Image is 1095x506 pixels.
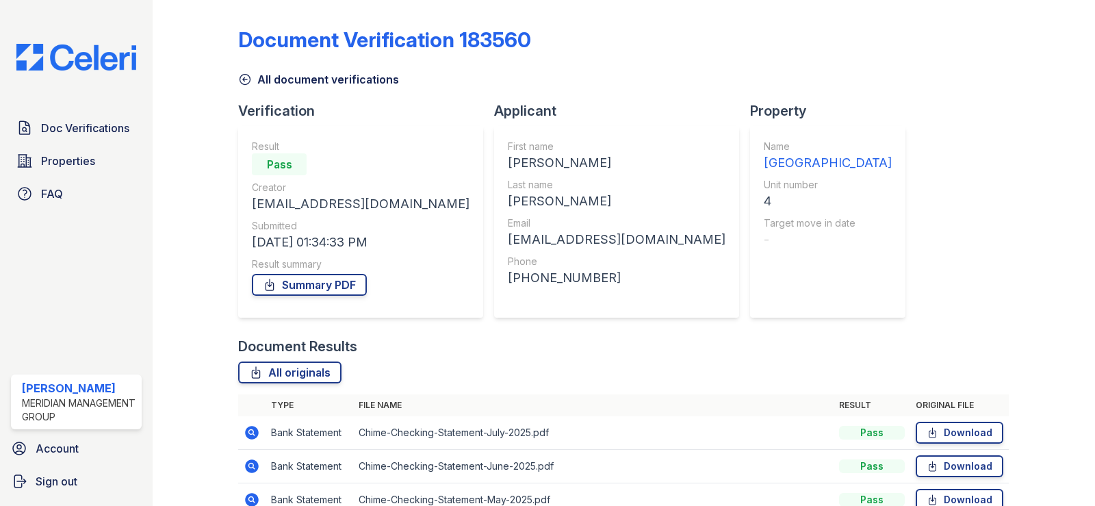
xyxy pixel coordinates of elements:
td: Bank Statement [266,416,353,450]
td: Chime-Checking-Statement-July-2025.pdf [353,416,834,450]
th: Type [266,394,353,416]
div: Applicant [494,101,750,121]
iframe: chat widget [1038,451,1081,492]
div: - [764,230,892,249]
span: Properties [41,153,95,169]
a: FAQ [11,180,142,207]
a: Properties [11,147,142,175]
th: Original file [910,394,1009,416]
div: Pass [252,153,307,175]
a: Download [916,455,1003,477]
div: Pass [839,459,905,473]
div: Target move in date [764,216,892,230]
div: [EMAIL_ADDRESS][DOMAIN_NAME] [508,230,725,249]
img: CE_Logo_Blue-a8612792a0a2168367f1c8372b55b34899dd931a85d93a1a3d3e32e68fde9ad4.png [5,44,147,71]
a: All document verifications [238,71,399,88]
div: [PERSON_NAME] [22,380,136,396]
div: Property [750,101,916,121]
a: Doc Verifications [11,114,142,142]
div: Last name [508,178,725,192]
span: Account [36,440,79,457]
td: Bank Statement [266,450,353,483]
th: File name [353,394,834,416]
div: Result summary [252,257,469,271]
a: Account [5,435,147,462]
div: 4 [764,192,892,211]
div: Result [252,140,469,153]
div: Document Verification 183560 [238,27,531,52]
div: [PERSON_NAME] [508,153,725,173]
a: Name [GEOGRAPHIC_DATA] [764,140,892,173]
span: FAQ [41,186,63,202]
span: Doc Verifications [41,120,129,136]
div: Document Results [238,337,357,356]
div: [EMAIL_ADDRESS][DOMAIN_NAME] [252,194,469,214]
a: Download [916,422,1003,444]
span: Sign out [36,473,77,490]
div: Meridian Management Group [22,396,136,424]
div: Phone [508,255,725,268]
div: [PHONE_NUMBER] [508,268,725,288]
div: [PERSON_NAME] [508,192,725,211]
div: [GEOGRAPHIC_DATA] [764,153,892,173]
div: Name [764,140,892,153]
div: Pass [839,426,905,440]
a: All originals [238,362,342,383]
th: Result [834,394,910,416]
div: Unit number [764,178,892,192]
div: Verification [238,101,494,121]
div: [DATE] 01:34:33 PM [252,233,469,252]
div: Email [508,216,725,230]
div: Creator [252,181,469,194]
a: Summary PDF [252,274,367,296]
td: Chime-Checking-Statement-June-2025.pdf [353,450,834,483]
div: First name [508,140,725,153]
div: Submitted [252,219,469,233]
a: Sign out [5,468,147,495]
